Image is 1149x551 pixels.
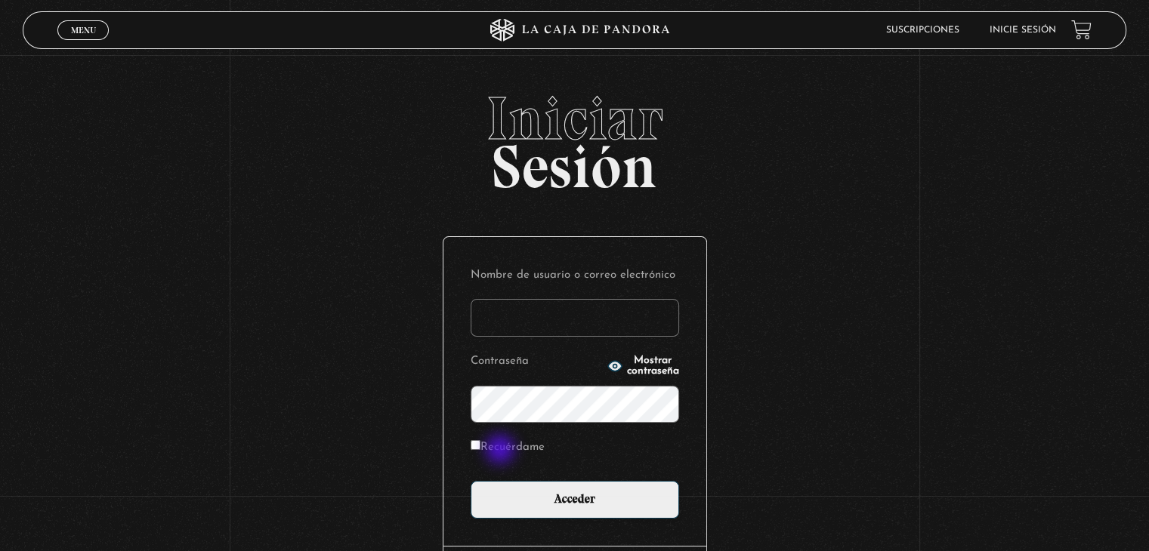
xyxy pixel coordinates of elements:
button: Mostrar contraseña [607,356,679,377]
label: Nombre de usuario o correo electrónico [471,264,679,288]
input: Acceder [471,481,679,519]
a: View your shopping cart [1071,20,1092,40]
h2: Sesión [23,88,1126,185]
span: Iniciar [23,88,1126,149]
label: Contraseña [471,350,603,374]
span: Menu [71,26,96,35]
label: Recuérdame [471,436,545,460]
input: Recuérdame [471,440,480,450]
a: Suscripciones [886,26,959,35]
span: Mostrar contraseña [627,356,679,377]
a: Inicie sesión [990,26,1056,35]
span: Cerrar [66,38,101,48]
